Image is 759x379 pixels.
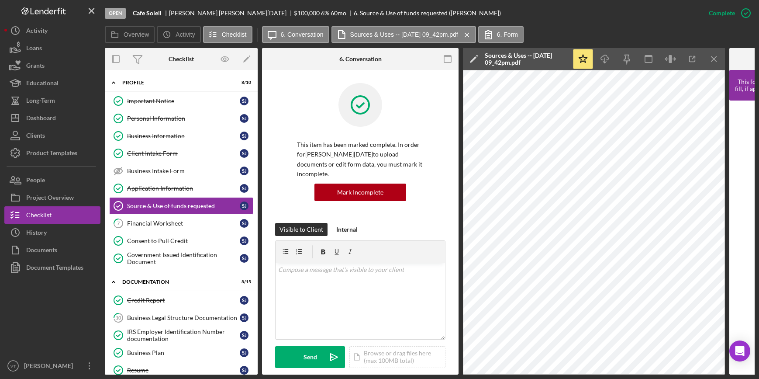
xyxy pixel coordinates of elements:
a: 7Financial WorksheetSJ [109,215,253,232]
div: Consent to Pull Credit [127,237,240,244]
div: Business Intake Form [127,167,240,174]
button: People [4,171,100,189]
label: Activity [176,31,195,38]
a: Client Intake FormSJ [109,145,253,162]
button: Product Templates [4,144,100,162]
div: Complete [709,4,735,22]
div: Profile [122,80,229,85]
div: S J [240,202,248,210]
button: 6. Form [478,26,524,43]
label: Checklist [222,31,247,38]
a: 10Business Legal Structure DocumentationSJ [109,309,253,327]
label: Overview [124,31,149,38]
div: S J [240,184,248,193]
div: S J [240,167,248,175]
div: 60 mo [331,10,346,17]
text: VT [10,364,16,369]
div: Educational [26,74,59,94]
tspan: 7 [117,220,120,226]
div: Documents [26,241,57,261]
button: Checklist [203,26,252,43]
div: S J [240,296,248,305]
button: History [4,224,100,241]
button: Mark Incomplete [314,184,406,201]
button: Long-Term [4,92,100,109]
div: Business Plan [127,349,240,356]
a: Loans [4,39,100,57]
a: Government Issued Identification DocumentSJ [109,250,253,267]
button: Grants [4,57,100,74]
div: S J [240,366,248,375]
span: $100,000 [294,9,320,17]
div: Open Intercom Messenger [729,341,750,362]
button: Overview [105,26,155,43]
a: Application InformationSJ [109,180,253,197]
button: Visible to Client [275,223,328,236]
button: Sources & Uses -- [DATE] 09_42pm.pdf [331,26,476,43]
a: Source & Use of funds requestedSJ [109,197,253,215]
div: Clients [26,127,45,146]
a: ResumeSJ [109,362,253,379]
button: Checklist [4,206,100,224]
div: Sources & Uses -- [DATE] 09_42pm.pdf [485,52,568,66]
b: Cafe Soleil [133,10,162,17]
div: Grants [26,57,45,76]
div: Financial Worksheet [127,220,240,227]
a: Important NoticeSJ [109,92,253,110]
a: Educational [4,74,100,92]
a: Documents [4,241,100,259]
div: S J [240,132,248,140]
div: 8 / 15 [235,279,251,285]
button: VT[PERSON_NAME] [4,357,100,375]
div: Mark Incomplete [337,184,383,201]
div: Activity [26,22,48,42]
div: 6. Conversation [339,56,382,63]
button: Document Templates [4,259,100,276]
div: Open [105,8,126,19]
div: S J [240,149,248,158]
div: Send [304,346,317,368]
div: 6 % [321,10,329,17]
div: 8 / 10 [235,80,251,85]
a: IRS Employer Identification Number documentationSJ [109,327,253,344]
div: Important Notice [127,97,240,104]
div: [PERSON_NAME] [PERSON_NAME][DATE] [169,10,294,17]
a: Consent to Pull CreditSJ [109,232,253,250]
div: Loans [26,39,42,59]
button: Activity [4,22,100,39]
div: [PERSON_NAME] [22,357,79,377]
div: Business Legal Structure Documentation [127,314,240,321]
div: Internal [336,223,358,236]
button: Clients [4,127,100,144]
div: S J [240,313,248,322]
a: Business InformationSJ [109,127,253,145]
button: Internal [332,223,362,236]
div: Personal Information [127,115,240,122]
div: Checklist [169,56,194,63]
div: Credit Report [127,297,240,304]
button: Send [275,346,345,368]
div: S J [240,114,248,123]
div: People [26,171,45,191]
a: Project Overview [4,189,100,206]
a: Credit ReportSJ [109,292,253,309]
div: Project Overview [26,189,74,209]
tspan: 10 [116,315,121,320]
label: Sources & Uses -- [DATE] 09_42pm.pdf [350,31,458,38]
a: Personal InformationSJ [109,110,253,127]
button: Activity [157,26,200,43]
div: Visible to Client [279,223,323,236]
label: 6. Conversation [281,31,324,38]
a: Dashboard [4,109,100,127]
div: Business Information [127,132,240,139]
div: History [26,224,47,243]
div: Document Templates [26,259,83,278]
div: S J [240,236,248,245]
